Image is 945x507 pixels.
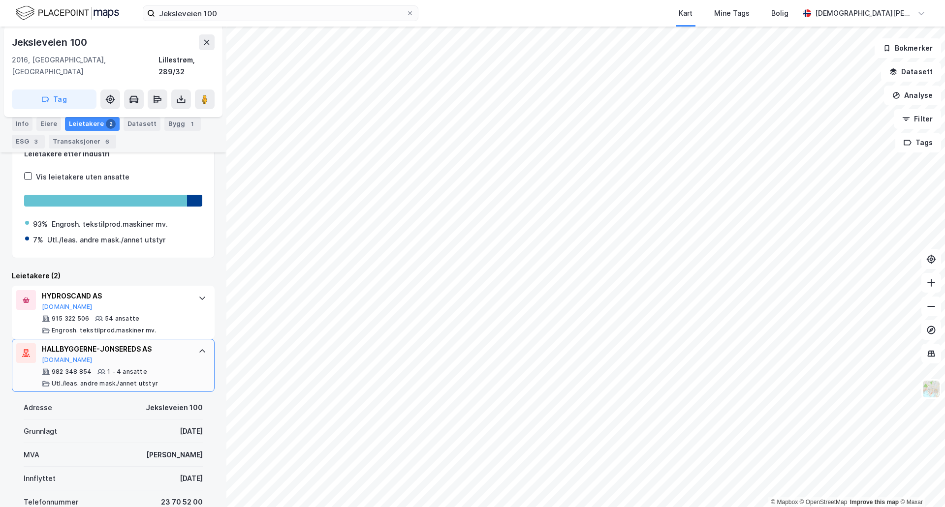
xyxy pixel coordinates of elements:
[36,171,129,183] div: Vis leietakere uten ansatte
[42,290,189,302] div: HYDROSCAND AS
[33,218,48,230] div: 93%
[146,449,203,461] div: [PERSON_NAME]
[815,7,913,19] div: [DEMOGRAPHIC_DATA][PERSON_NAME]
[105,315,139,323] div: 54 ansatte
[52,327,157,334] div: Engrosh. tekstilprod.maskiner mv.
[800,499,848,506] a: OpenStreetMap
[12,117,32,131] div: Info
[12,270,215,282] div: Leietakere (2)
[42,343,189,355] div: HALLBYGGERNE-JONSEREDS AS
[31,137,41,147] div: 3
[52,315,89,323] div: 915 322 506
[714,7,750,19] div: Mine Tags
[49,135,116,149] div: Transaksjoner
[896,460,945,507] div: Kontrollprogram for chat
[52,380,158,388] div: Utl./leas. andre mask./annet utstyr
[850,499,899,506] a: Improve this map
[107,368,147,376] div: 1 - 4 ansatte
[102,137,112,147] div: 6
[922,380,941,398] img: Z
[875,38,941,58] button: Bokmerker
[12,34,89,50] div: Jeksleveien 100
[65,117,120,131] div: Leietakere
[180,425,203,437] div: [DATE]
[47,234,165,246] div: Utl./leas. andre mask./annet utstyr
[884,86,941,105] button: Analyse
[33,234,43,246] div: 7%
[52,218,168,230] div: Engrosh. tekstilprod.maskiner mv.
[12,89,96,109] button: Tag
[24,449,39,461] div: MVA
[24,473,56,484] div: Innflyttet
[12,135,45,149] div: ESG
[52,368,92,376] div: 982 348 854
[187,119,197,129] div: 1
[679,7,693,19] div: Kart
[124,117,160,131] div: Datasett
[36,117,61,131] div: Eiere
[24,148,202,160] div: Leietakere etter industri
[155,6,406,21] input: Søk på adresse, matrikkel, gårdeiere, leietakere eller personer
[895,133,941,152] button: Tags
[894,109,941,129] button: Filter
[146,402,203,414] div: Jeksleveien 100
[180,473,203,484] div: [DATE]
[42,303,93,311] button: [DOMAIN_NAME]
[158,54,215,78] div: Lillestrøm, 289/32
[42,356,93,364] button: [DOMAIN_NAME]
[106,119,116,129] div: 2
[771,499,798,506] a: Mapbox
[164,117,201,131] div: Bygg
[881,62,941,82] button: Datasett
[12,54,158,78] div: 2016, [GEOGRAPHIC_DATA], [GEOGRAPHIC_DATA]
[16,4,119,22] img: logo.f888ab2527a4732fd821a326f86c7f29.svg
[24,402,52,414] div: Adresse
[896,460,945,507] iframe: Chat Widget
[771,7,788,19] div: Bolig
[24,425,57,437] div: Grunnlagt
